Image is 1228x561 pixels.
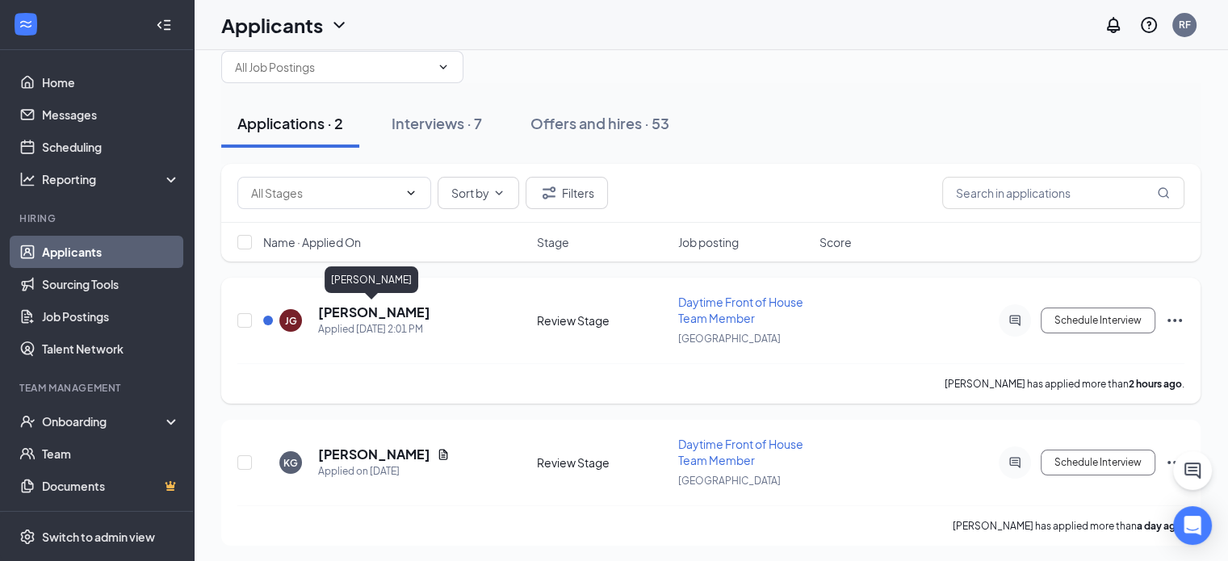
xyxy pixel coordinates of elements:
[404,186,417,199] svg: ChevronDown
[945,377,1184,391] p: [PERSON_NAME] has applied more than .
[325,266,418,293] div: [PERSON_NAME]
[283,456,298,470] div: KG
[42,470,180,502] a: DocumentsCrown
[1157,186,1170,199] svg: MagnifyingGlass
[251,184,398,202] input: All Stages
[1165,311,1184,330] svg: Ellipses
[318,304,430,321] h5: [PERSON_NAME]
[19,171,36,187] svg: Analysis
[42,333,180,365] a: Talent Network
[530,113,669,133] div: Offers and hires · 53
[19,211,177,225] div: Hiring
[221,11,323,39] h1: Applicants
[235,58,430,76] input: All Job Postings
[42,98,180,131] a: Messages
[1129,378,1182,390] b: 2 hours ago
[438,177,519,209] button: Sort byChevronDown
[318,463,450,479] div: Applied on [DATE]
[526,177,608,209] button: Filter Filters
[156,17,172,33] svg: Collapse
[1139,15,1159,35] svg: QuestionInfo
[539,183,559,203] svg: Filter
[42,268,180,300] a: Sourcing Tools
[1183,461,1202,480] svg: ChatActive
[42,529,155,545] div: Switch to admin view
[1104,15,1123,35] svg: Notifications
[263,234,361,250] span: Name · Applied On
[42,66,180,98] a: Home
[42,413,166,429] div: Onboarding
[537,234,569,250] span: Stage
[953,519,1184,533] p: [PERSON_NAME] has applied more than .
[1173,506,1212,545] div: Open Intercom Messenger
[1179,18,1191,31] div: RF
[1005,456,1025,469] svg: ActiveChat
[678,437,803,467] span: Daytime Front of House Team Member
[437,61,450,73] svg: ChevronDown
[819,234,852,250] span: Score
[285,314,297,328] div: JG
[42,300,180,333] a: Job Postings
[1165,453,1184,472] svg: Ellipses
[1041,450,1155,475] button: Schedule Interview
[1137,520,1182,532] b: a day ago
[678,475,781,487] span: [GEOGRAPHIC_DATA]
[237,113,343,133] div: Applications · 2
[42,131,180,163] a: Scheduling
[392,113,482,133] div: Interviews · 7
[492,186,505,199] svg: ChevronDown
[678,234,739,250] span: Job posting
[318,446,430,463] h5: [PERSON_NAME]
[42,437,180,470] a: Team
[42,236,180,268] a: Applicants
[1005,314,1025,327] svg: ActiveChat
[18,16,34,32] svg: WorkstreamLogo
[318,321,430,337] div: Applied [DATE] 2:01 PM
[537,312,668,329] div: Review Stage
[19,413,36,429] svg: UserCheck
[437,448,450,461] svg: Document
[678,295,803,325] span: Daytime Front of House Team Member
[329,15,349,35] svg: ChevronDown
[678,333,781,345] span: [GEOGRAPHIC_DATA]
[42,171,181,187] div: Reporting
[19,529,36,545] svg: Settings
[1173,451,1212,490] button: ChatActive
[42,502,180,534] a: SurveysCrown
[1041,308,1155,333] button: Schedule Interview
[19,381,177,395] div: Team Management
[537,454,668,471] div: Review Stage
[451,187,489,199] span: Sort by
[942,177,1184,209] input: Search in applications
